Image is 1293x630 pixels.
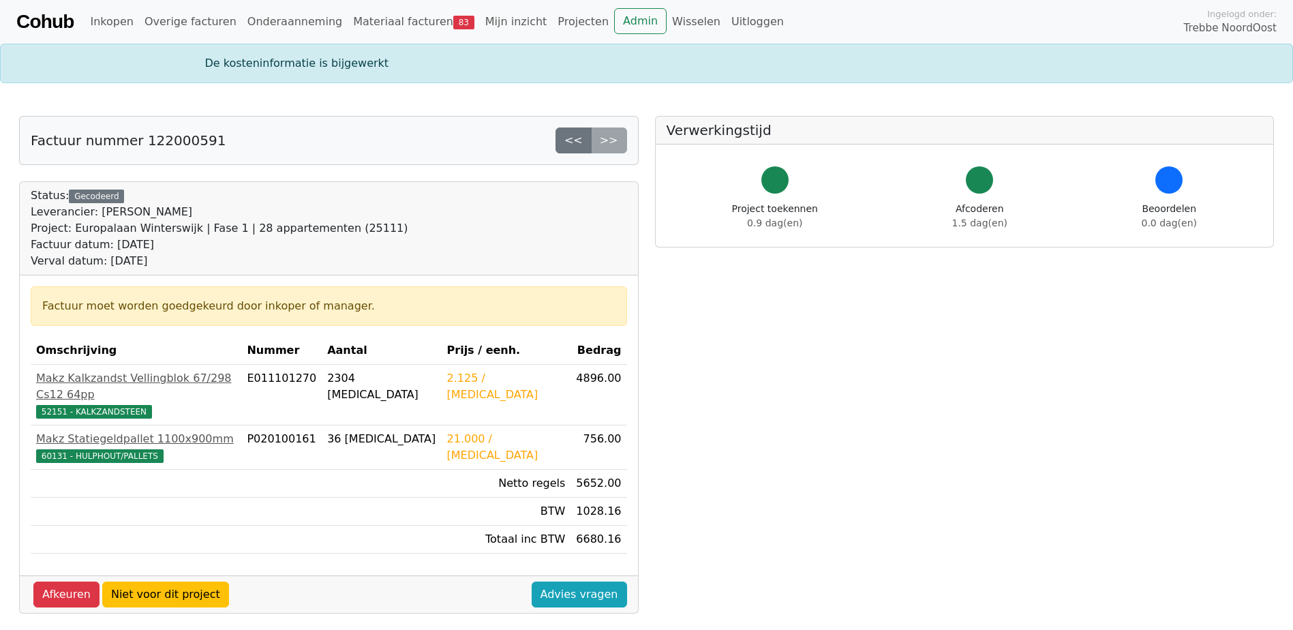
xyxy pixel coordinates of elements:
[556,127,592,153] a: <<
[69,190,124,203] div: Gecodeerd
[31,237,408,253] div: Factuur datum: [DATE]
[322,337,441,365] th: Aantal
[726,8,789,35] a: Uitloggen
[480,8,553,35] a: Mijn inzicht
[571,526,626,554] td: 6680.16
[532,582,627,607] a: Advies vragen
[1207,7,1277,20] span: Ingelogd onder:
[197,55,1097,72] div: De kosteninformatie is bijgewerkt
[31,337,241,365] th: Omschrijving
[85,8,138,35] a: Inkopen
[447,370,566,403] div: 2.125 / [MEDICAL_DATA]
[33,582,100,607] a: Afkeuren
[327,370,436,403] div: 2304 [MEDICAL_DATA]
[36,431,236,447] div: Makz Statiegeldpallet 1100x900mm
[139,8,242,35] a: Overige facturen
[732,202,818,230] div: Project toekennen
[327,431,436,447] div: 36 [MEDICAL_DATA]
[442,498,571,526] td: BTW
[442,337,571,365] th: Prijs / eenh.
[667,122,1263,138] h5: Verwerkingstijd
[571,337,626,365] th: Bedrag
[453,16,474,29] span: 83
[952,217,1007,228] span: 1.5 dag(en)
[36,405,152,419] span: 52151 - KALKZANDSTEEN
[442,470,571,498] td: Netto regels
[667,8,726,35] a: Wisselen
[16,5,74,38] a: Cohub
[348,8,480,35] a: Materiaal facturen83
[447,431,566,464] div: 21.000 / [MEDICAL_DATA]
[31,204,408,220] div: Leverancier: [PERSON_NAME]
[552,8,614,35] a: Projecten
[241,425,322,470] td: P020100161
[571,425,626,470] td: 756.00
[241,337,322,365] th: Nummer
[31,253,408,269] div: Verval datum: [DATE]
[31,132,226,149] h5: Factuur nummer 122000591
[36,449,164,463] span: 60131 - HULPHOUT/PALLETS
[571,498,626,526] td: 1028.16
[442,526,571,554] td: Totaal inc BTW
[102,582,229,607] a: Niet voor dit project
[614,8,667,34] a: Admin
[242,8,348,35] a: Onderaanneming
[1142,202,1197,230] div: Beoordelen
[1142,217,1197,228] span: 0.0 dag(en)
[31,220,408,237] div: Project: Europalaan Winterswijk | Fase 1 | 28 appartementen (25111)
[36,370,236,403] div: Makz Kalkzandst Vellingblok 67/298 Cs12 64pp
[747,217,802,228] span: 0.9 dag(en)
[36,431,236,464] a: Makz Statiegeldpallet 1100x900mm60131 - HULPHOUT/PALLETS
[1184,20,1277,36] span: Trebbe NoordOost
[952,202,1007,230] div: Afcoderen
[42,298,615,314] div: Factuur moet worden goedgekeurd door inkoper of manager.
[31,187,408,269] div: Status:
[241,365,322,425] td: E011101270
[571,470,626,498] td: 5652.00
[36,370,236,419] a: Makz Kalkzandst Vellingblok 67/298 Cs12 64pp52151 - KALKZANDSTEEN
[571,365,626,425] td: 4896.00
